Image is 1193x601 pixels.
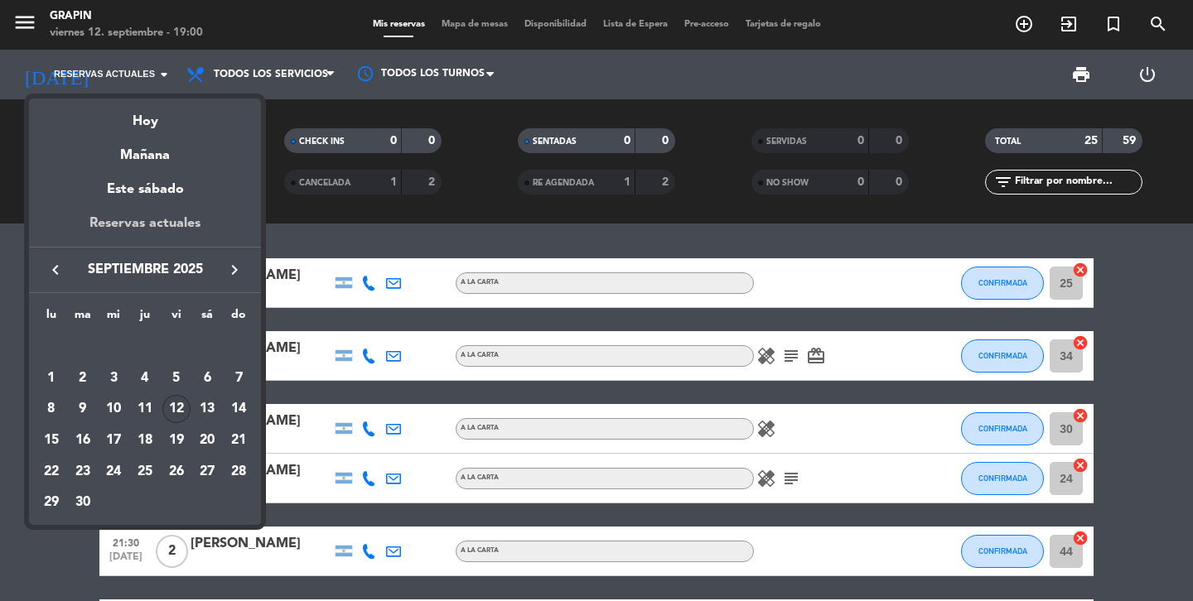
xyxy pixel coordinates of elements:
[162,364,191,392] div: 5
[36,488,67,519] td: 29 de septiembre de 2025
[67,488,99,519] td: 30 de septiembre de 2025
[29,213,261,247] div: Reservas actuales
[220,259,249,281] button: keyboard_arrow_right
[129,456,161,488] td: 25 de septiembre de 2025
[37,426,65,454] div: 15
[192,305,224,331] th: sábado
[46,260,65,280] i: keyboard_arrow_left
[70,259,220,281] span: septiembre 2025
[67,425,99,456] td: 16 de septiembre de 2025
[225,395,253,423] div: 14
[131,458,159,486] div: 25
[69,426,97,454] div: 16
[69,395,97,423] div: 9
[161,456,192,488] td: 26 de septiembre de 2025
[192,425,224,456] td: 20 de septiembre de 2025
[161,394,192,426] td: 12 de septiembre de 2025
[67,394,99,426] td: 9 de septiembre de 2025
[98,305,129,331] th: miércoles
[29,166,261,213] div: Este sábado
[193,395,221,423] div: 13
[225,426,253,454] div: 21
[129,425,161,456] td: 18 de septiembre de 2025
[36,305,67,331] th: lunes
[223,456,254,488] td: 28 de septiembre de 2025
[192,363,224,394] td: 6 de septiembre de 2025
[225,458,253,486] div: 28
[36,331,254,363] td: SEP.
[162,458,191,486] div: 26
[161,363,192,394] td: 5 de septiembre de 2025
[162,395,191,423] div: 12
[67,363,99,394] td: 2 de septiembre de 2025
[36,394,67,426] td: 8 de septiembre de 2025
[37,364,65,392] div: 1
[69,458,97,486] div: 23
[225,260,244,280] i: keyboard_arrow_right
[69,488,97,517] div: 30
[98,456,129,488] td: 24 de septiembre de 2025
[67,305,99,331] th: martes
[129,305,161,331] th: jueves
[225,364,253,392] div: 7
[69,364,97,392] div: 2
[36,363,67,394] td: 1 de septiembre de 2025
[223,363,254,394] td: 7 de septiembre de 2025
[37,458,65,486] div: 22
[131,364,159,392] div: 4
[161,425,192,456] td: 19 de septiembre de 2025
[162,426,191,454] div: 19
[129,394,161,426] td: 11 de septiembre de 2025
[36,456,67,488] td: 22 de septiembre de 2025
[99,364,128,392] div: 3
[193,426,221,454] div: 20
[193,458,221,486] div: 27
[98,363,129,394] td: 3 de septiembre de 2025
[99,395,128,423] div: 10
[223,425,254,456] td: 21 de septiembre de 2025
[99,458,128,486] div: 24
[161,305,192,331] th: viernes
[98,394,129,426] td: 10 de septiembre de 2025
[223,305,254,331] th: domingo
[223,394,254,426] td: 14 de septiembre de 2025
[99,426,128,454] div: 17
[29,99,261,132] div: Hoy
[41,259,70,281] button: keyboard_arrow_left
[29,132,261,166] div: Mañana
[36,425,67,456] td: 15 de septiembre de 2025
[129,363,161,394] td: 4 de septiembre de 2025
[193,364,221,392] div: 6
[192,456,224,488] td: 27 de septiembre de 2025
[67,456,99,488] td: 23 de septiembre de 2025
[131,426,159,454] div: 18
[131,395,159,423] div: 11
[98,425,129,456] td: 17 de septiembre de 2025
[37,488,65,517] div: 29
[192,394,224,426] td: 13 de septiembre de 2025
[37,395,65,423] div: 8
